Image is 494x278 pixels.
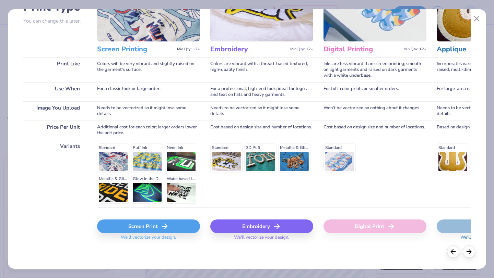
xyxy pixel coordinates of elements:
[23,57,87,82] div: Print Like
[23,121,87,140] div: Price Per Unit
[23,82,87,101] div: Use When
[177,47,200,52] span: Min Qty: 12+
[231,235,292,244] span: We'll vectorize your design.
[470,12,483,25] button: Close
[210,219,313,233] div: Embroidery
[210,101,313,121] div: Needs to be vectorized so it might lose some details
[324,101,426,121] div: Won't be vectorized so nothing about it changes
[210,82,313,101] div: For a professional, high-end look; ideal for logos and text on hats and heavy garments.
[23,140,87,207] div: Variants
[97,101,200,121] div: Needs to be vectorized so it might lose some details
[324,45,401,54] h3: Digital Printing
[118,235,179,244] span: We'll vectorize your design.
[324,219,426,233] div: Digital Print
[23,101,87,121] div: Image You Upload
[97,219,200,233] div: Screen Print
[324,57,426,82] div: Inks are less vibrant than screen printing; smooth on light garments and raised on dark garments ...
[210,57,313,82] div: Colors are vibrant with a thread-based textured, high-quality finish.
[210,121,313,140] div: Cost based on design size and number of locations.
[210,45,287,54] h3: Embroidery
[290,47,313,52] span: Min Qty: 12+
[324,82,426,101] div: For full-color prints or smaller orders.
[97,121,200,140] div: Additional cost for each color; larger orders lower the unit price.
[324,121,426,140] div: Cost based on design size and number of locations.
[97,57,200,82] div: Colors will be very vibrant and slightly raised on the garment's surface.
[23,18,87,24] p: You can change this later.
[403,47,426,52] span: Min Qty: 12+
[97,82,200,101] div: For a classic look or large order.
[97,45,174,54] h3: Screen Printing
